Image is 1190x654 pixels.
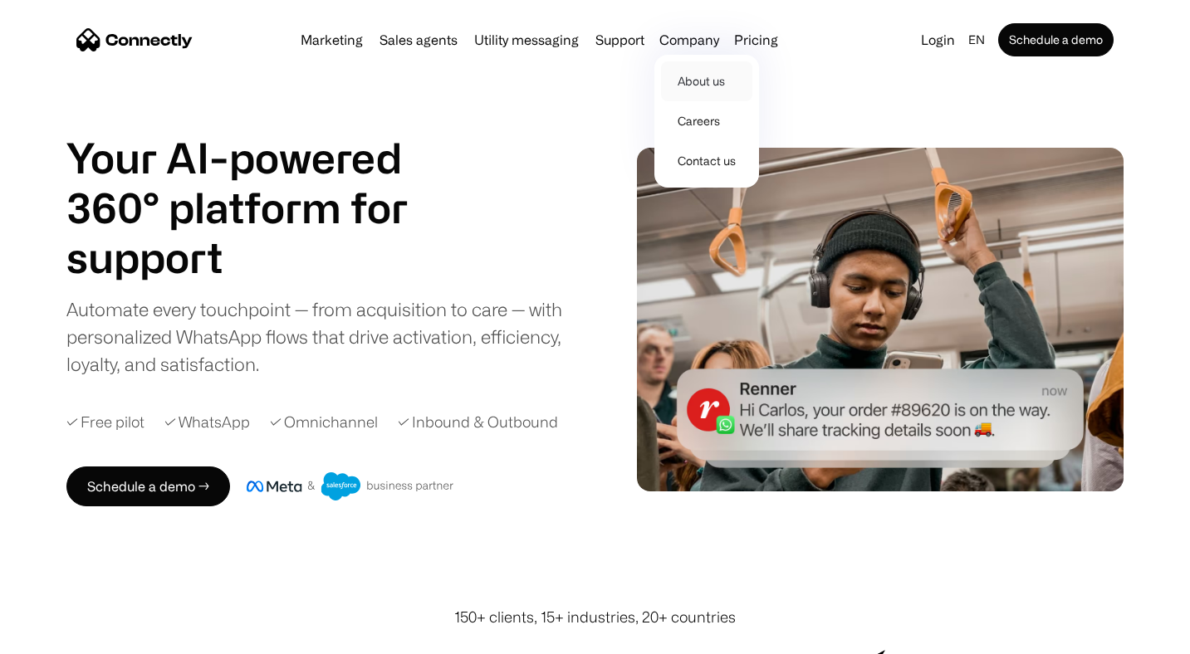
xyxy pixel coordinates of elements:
div: 150+ clients, 15+ industries, 20+ countries [454,606,736,628]
div: 2 of 4 [66,232,448,282]
a: Schedule a demo [998,23,1114,56]
h1: support [66,232,448,282]
a: Careers [661,101,752,141]
div: carousel [66,232,448,282]
div: Company [659,28,719,51]
a: home [76,27,193,52]
ul: Language list [33,625,100,648]
div: en [968,28,985,51]
div: Automate every touchpoint — from acquisition to care — with personalized WhatsApp flows that driv... [66,295,589,378]
div: ✓ WhatsApp [164,411,250,433]
img: Meta and Salesforce business partner badge. [247,472,454,500]
div: ✓ Inbound & Outbound [398,411,558,433]
a: Login [914,28,962,51]
a: Schedule a demo → [66,466,230,506]
div: ✓ Free pilot [66,411,144,433]
a: Marketing [294,33,370,46]
a: Utility messaging [468,33,585,46]
div: ✓ Omnichannel [270,411,378,433]
a: Support [589,33,651,46]
a: Contact us [661,141,752,181]
a: Pricing [727,33,785,46]
nav: Company [654,51,759,188]
a: Sales agents [373,33,464,46]
div: en [962,28,995,51]
aside: Language selected: English [17,623,100,648]
h1: Your AI-powered 360° platform for [66,133,448,232]
a: About us [661,61,752,101]
div: Company [654,28,724,51]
